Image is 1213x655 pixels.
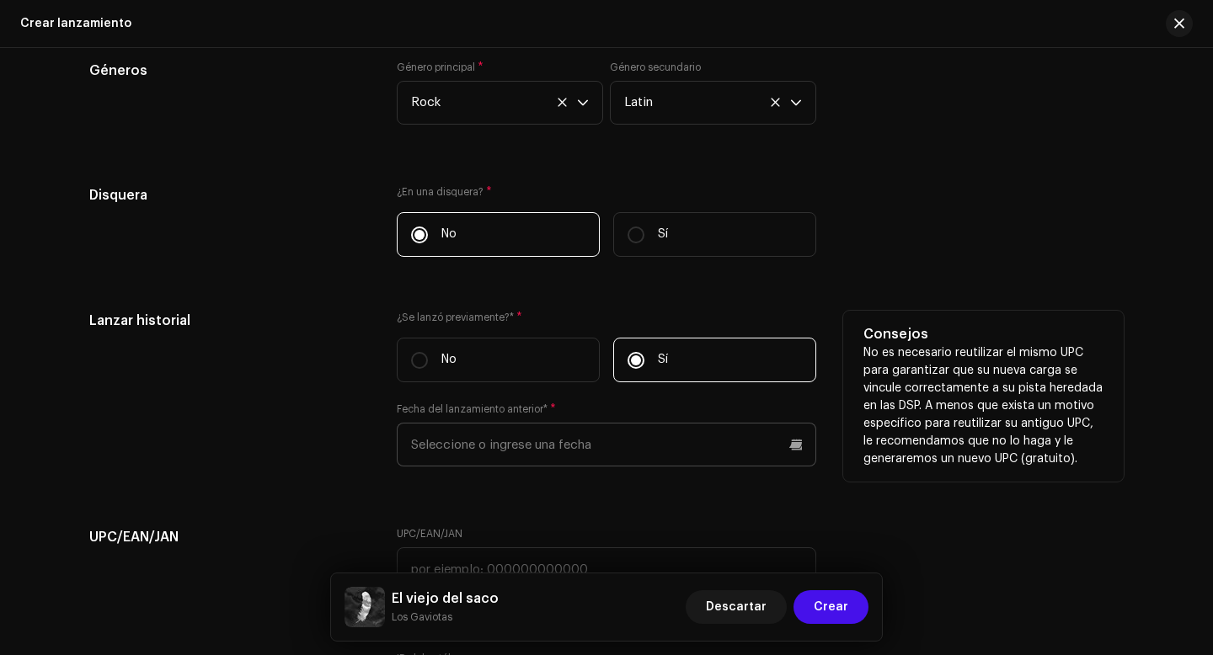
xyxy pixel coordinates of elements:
p: No [441,226,457,243]
p: No es necesario reutilizar el mismo UPC para garantizar que su nueva carga se vincule correctamen... [863,344,1103,468]
label: Género secundario [610,61,701,74]
label: ¿En una disquera? [397,185,816,199]
h5: Géneros [89,61,370,81]
label: Género principal [397,61,484,74]
label: ¿Se lanzó previamente?* [397,311,816,324]
small: El viejo del saco [392,609,499,626]
p: Sí [658,351,668,369]
div: dropdown trigger [790,82,802,124]
p: No [441,351,457,369]
input: por ejemplo: 000000000000 [397,547,816,591]
span: Rock [411,82,577,124]
label: Fecha del lanzamiento anterior* [397,402,556,416]
input: Seleccione o ingrese una fecha [397,423,816,466]
button: Descartar [686,590,787,624]
span: Crear [814,590,848,624]
h5: UPC/EAN/JAN [89,527,370,547]
span: Latin [624,82,790,124]
span: Descartar [706,590,767,624]
h5: Lanzar historial [89,311,370,331]
button: Crear [794,590,868,624]
h5: Disquera [89,185,370,205]
p: Sí [658,226,668,243]
label: UPC/EAN/JAN [397,527,462,541]
div: dropdown trigger [577,82,589,124]
img: 80eebbde-2bbf-4323-9171-ef642bd66348 [345,587,385,627]
h5: El viejo del saco [392,588,499,609]
h5: Consejos [863,324,1103,344]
